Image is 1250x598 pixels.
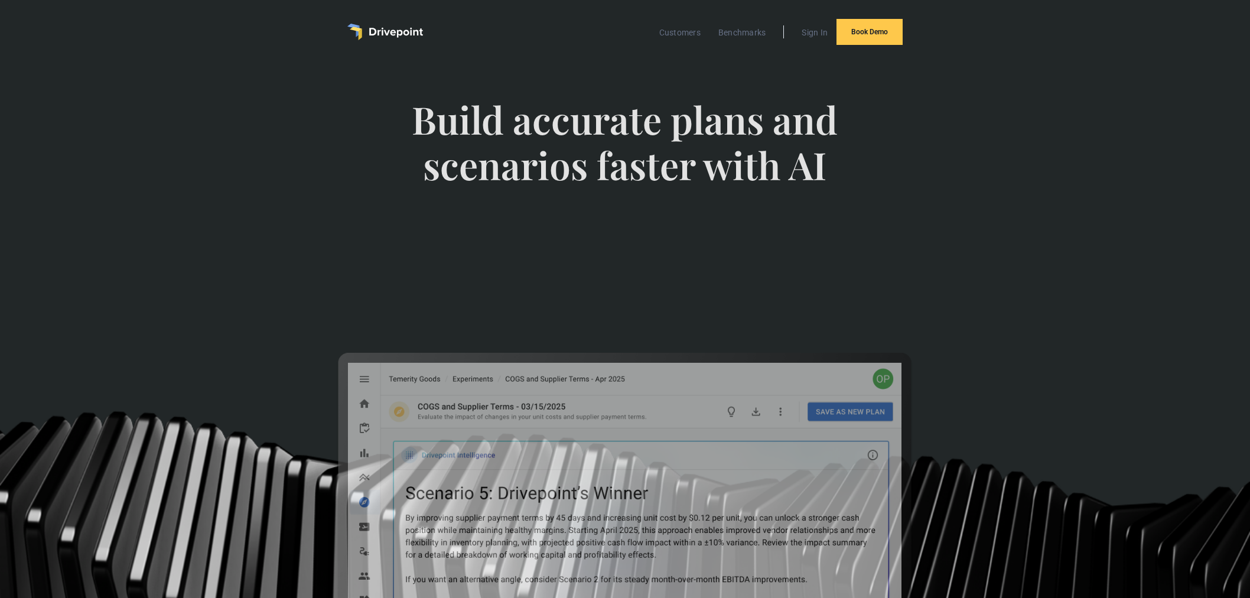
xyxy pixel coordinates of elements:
[796,25,834,40] a: Sign In
[712,25,772,40] a: Benchmarks
[409,97,842,212] span: Build accurate plans and scenarios faster with AI
[836,19,903,45] a: Book Demo
[653,25,707,40] a: Customers
[347,24,423,40] a: home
